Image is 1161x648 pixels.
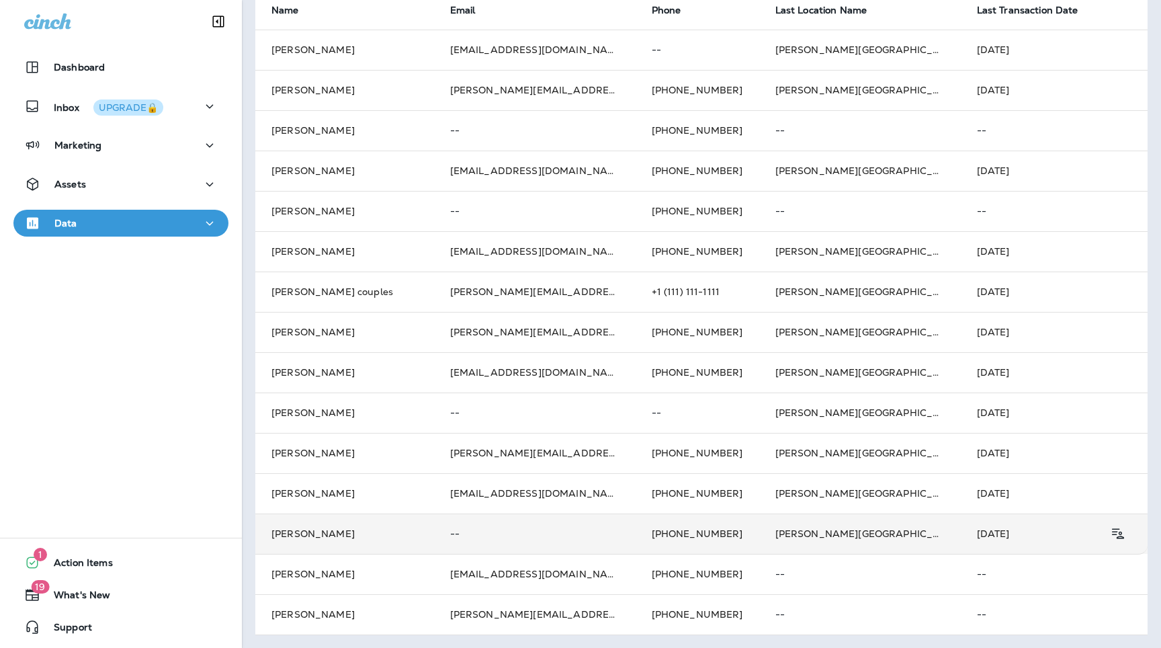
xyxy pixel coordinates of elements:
span: Name [271,4,316,16]
td: [DATE] [961,393,1148,433]
td: [PHONE_NUMBER] [636,554,759,594]
button: Dashboard [13,54,228,81]
td: [PERSON_NAME][EMAIL_ADDRESS][DOMAIN_NAME] [434,70,636,110]
td: [DATE] [961,312,1148,352]
td: [DATE] [961,30,1148,70]
button: Customer Details [1104,520,1131,547]
td: [PERSON_NAME][EMAIL_ADDRESS][DOMAIN_NAME] [434,272,636,312]
td: [DATE] [961,433,1148,473]
span: 19 [31,580,49,594]
td: [PHONE_NUMBER] [636,312,759,352]
p: -- [450,407,619,418]
span: Email [450,5,476,16]
p: Dashboard [54,62,105,73]
span: 1 [34,548,47,561]
p: -- [652,44,743,55]
span: Email [450,4,493,16]
p: Marketing [54,140,101,151]
td: [PERSON_NAME][EMAIL_ADDRESS][DOMAIN_NAME] [434,594,636,635]
td: [PERSON_NAME] [255,393,434,433]
p: -- [775,125,945,136]
p: -- [977,206,1131,216]
td: [EMAIL_ADDRESS][DOMAIN_NAME] [434,151,636,191]
p: -- [775,569,945,579]
div: UPGRADE🔒 [99,103,158,112]
p: -- [775,609,945,620]
td: [PERSON_NAME] [255,151,434,191]
td: [PERSON_NAME] [255,514,434,554]
td: [EMAIL_ADDRESS][DOMAIN_NAME] [434,231,636,272]
button: Marketing [13,132,228,159]
span: [PERSON_NAME][GEOGRAPHIC_DATA] [775,366,963,378]
span: What's New [40,590,110,606]
td: [DATE] [961,514,1112,554]
p: Inbox [54,99,163,114]
p: Assets [54,179,86,190]
span: [PERSON_NAME][GEOGRAPHIC_DATA] [775,286,963,298]
button: Assets [13,171,228,198]
td: [PHONE_NUMBER] [636,514,759,554]
p: -- [450,206,619,216]
td: [DATE] [961,272,1148,312]
td: [EMAIL_ADDRESS][DOMAIN_NAME] [434,30,636,70]
td: [PERSON_NAME] [255,554,434,594]
button: InboxUPGRADE🔒 [13,93,228,120]
span: [PERSON_NAME][GEOGRAPHIC_DATA] [775,84,963,96]
span: [PERSON_NAME][GEOGRAPHIC_DATA] [775,326,963,338]
span: [PERSON_NAME][GEOGRAPHIC_DATA] [775,165,963,177]
p: -- [775,206,945,216]
span: Support [40,622,92,638]
button: Data [13,210,228,237]
p: -- [450,125,619,136]
span: [PERSON_NAME][GEOGRAPHIC_DATA] [775,487,963,499]
span: Last Location Name [775,4,885,16]
td: [DATE] [961,473,1148,514]
td: [PERSON_NAME][EMAIL_ADDRESS][DOMAIN_NAME] [434,433,636,473]
td: [EMAIL_ADDRESS][DOMAIN_NAME] [434,554,636,594]
td: [PHONE_NUMBER] [636,191,759,231]
td: [PHONE_NUMBER] [636,352,759,393]
span: [PERSON_NAME][GEOGRAPHIC_DATA] [775,447,963,459]
td: [DATE] [961,70,1148,110]
td: [PERSON_NAME][EMAIL_ADDRESS][DOMAIN_NAME] [434,312,636,352]
td: [PERSON_NAME] [255,231,434,272]
p: -- [977,125,1131,136]
button: UPGRADE🔒 [93,99,163,116]
p: -- [977,609,1131,620]
td: [DATE] [961,151,1148,191]
span: Name [271,5,299,16]
td: [PHONE_NUMBER] [636,433,759,473]
td: [PHONE_NUMBER] [636,110,759,151]
span: [PERSON_NAME][GEOGRAPHIC_DATA] [775,245,963,257]
td: [PHONE_NUMBER] [636,594,759,635]
td: [PHONE_NUMBER] [636,473,759,514]
td: [EMAIL_ADDRESS][DOMAIN_NAME] [434,352,636,393]
button: Support [13,614,228,641]
button: 1Action Items [13,549,228,576]
td: [PERSON_NAME] [255,110,434,151]
span: Phone [652,5,681,16]
p: -- [977,569,1131,579]
td: [PHONE_NUMBER] [636,70,759,110]
span: Last Transaction Date [977,4,1096,16]
td: [PERSON_NAME] couples [255,272,434,312]
button: 19What's New [13,581,228,608]
td: [PERSON_NAME] [255,70,434,110]
span: Last Location Name [775,5,867,16]
td: [PERSON_NAME] [255,473,434,514]
p: -- [450,528,619,539]
p: -- [652,407,743,418]
p: Data [54,218,77,229]
td: [PERSON_NAME] [255,352,434,393]
td: [DATE] [961,231,1148,272]
td: [PERSON_NAME] [255,433,434,473]
span: [PERSON_NAME][GEOGRAPHIC_DATA] [775,44,963,56]
button: Collapse Sidebar [200,8,237,35]
span: Last Transaction Date [977,5,1078,16]
span: [PERSON_NAME][GEOGRAPHIC_DATA] [775,528,963,540]
td: [PERSON_NAME] [255,30,434,70]
td: [PHONE_NUMBER] [636,151,759,191]
td: [PHONE_NUMBER] [636,231,759,272]
td: [PERSON_NAME] [255,594,434,635]
td: [EMAIL_ADDRESS][DOMAIN_NAME] [434,473,636,514]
